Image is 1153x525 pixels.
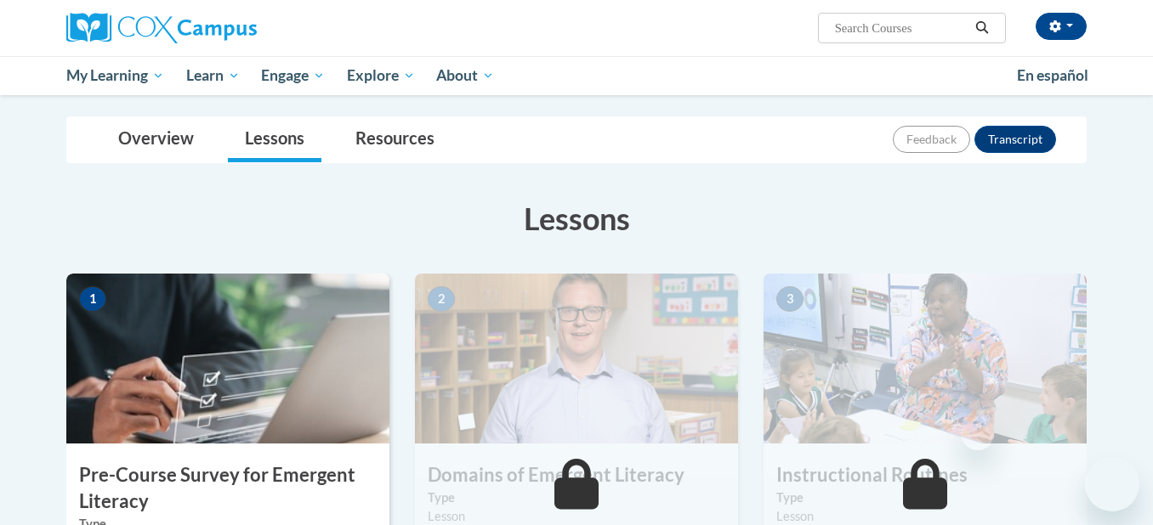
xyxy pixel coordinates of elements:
button: Feedback [893,126,970,153]
span: About [436,65,494,86]
a: Cox Campus [66,13,389,43]
a: Engage [250,56,336,95]
iframe: Button to launch messaging window [1085,457,1139,511]
a: Explore [336,56,426,95]
a: Overview [101,117,211,162]
div: Main menu [41,56,1112,95]
span: My Learning [66,65,164,86]
img: Course Image [415,274,738,443]
span: Engage [261,65,325,86]
h3: Pre-Course Survey for Emergent Literacy [66,462,389,515]
img: Course Image [764,274,1087,443]
input: Search Courses [833,18,969,38]
img: Cox Campus [66,13,257,43]
label: Type [776,488,1074,507]
h3: Lessons [66,197,1087,240]
button: Transcript [974,126,1056,153]
iframe: Close message [961,416,995,450]
a: Learn [175,56,251,95]
span: Explore [347,65,415,86]
img: Course Image [66,274,389,443]
span: Learn [186,65,240,86]
a: Lessons [228,117,321,162]
a: About [426,56,506,95]
label: Type [428,488,725,507]
span: 2 [428,286,455,312]
a: Resources [338,117,452,162]
span: 1 [79,286,106,312]
a: My Learning [55,56,175,95]
span: 3 [776,286,804,312]
h3: Domains of Emergent Literacy [415,462,738,488]
a: En español [1006,58,1099,93]
button: Account Settings [1036,13,1087,40]
button: Search [969,18,995,38]
h3: Instructional Routines [764,462,1087,488]
span: En español [1017,66,1088,84]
